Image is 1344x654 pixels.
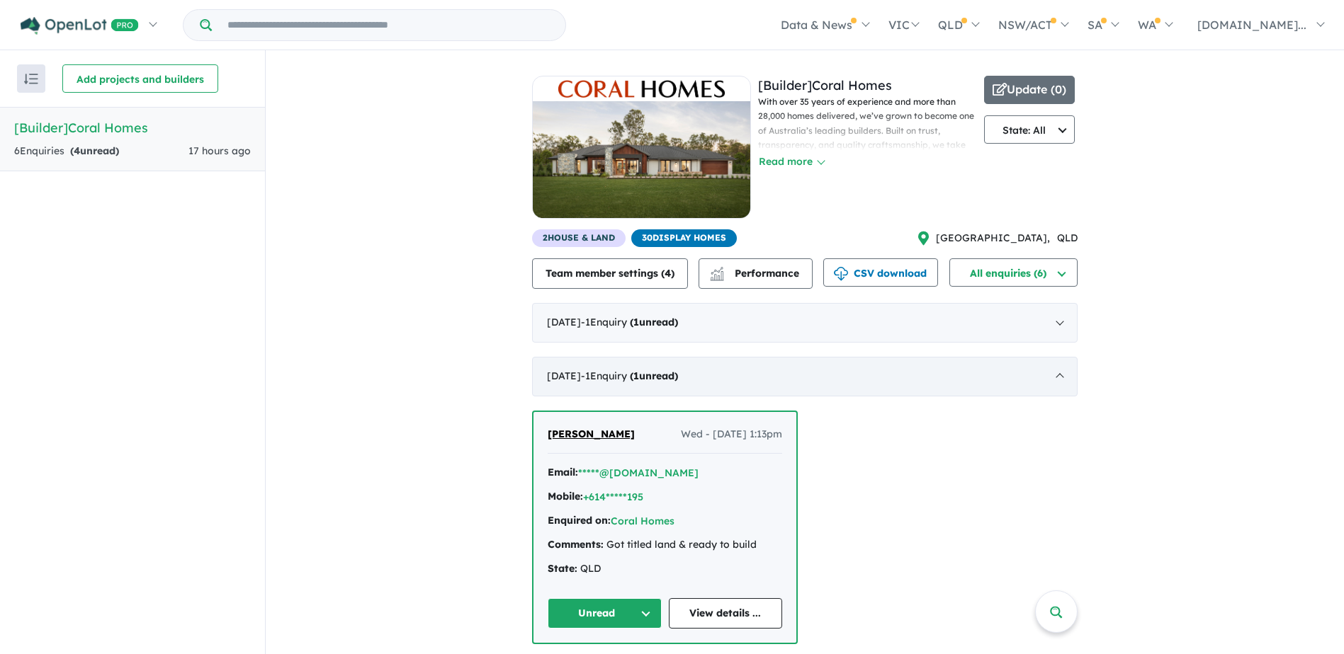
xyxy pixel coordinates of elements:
[215,10,563,40] input: Try estate name, suburb, builder or developer
[532,229,626,247] span: 2 House & Land
[984,76,1075,104] button: Update (0)
[631,229,737,247] span: 30 Display Homes
[581,369,678,382] span: - 1 Enquir y
[548,428,635,440] span: [PERSON_NAME]
[630,316,678,328] strong: ( unread)
[710,271,724,280] img: bar-chart.svg
[532,357,1078,396] div: [DATE]
[21,17,139,35] img: Openlot PRO Logo White
[533,101,750,218] img: Coral Homes
[630,369,678,382] strong: ( unread)
[711,267,723,275] img: line-chart.svg
[712,267,799,280] span: Performance
[1197,18,1306,32] span: [DOMAIN_NAME]...
[823,258,938,287] button: CSV download
[611,515,674,527] a: Coral Homes
[758,95,977,297] p: With over 35 years of experience and more than 28,000 homes delivered, we’ve grown to become one ...
[188,144,251,157] span: 17 hours ago
[949,258,1078,287] button: All enquiries (6)
[548,514,611,527] strong: Enquired on:
[14,118,251,137] h5: [Builder] Coral Homes
[558,80,725,98] img: Coral Homes
[548,538,604,551] strong: Comments:
[532,76,751,229] a: Coral HomesCoral Homes
[758,77,892,93] a: [Builder]Coral Homes
[758,154,825,170] button: Read more
[834,267,848,281] img: download icon
[1057,230,1078,247] span: QLD
[548,426,635,443] a: [PERSON_NAME]
[532,303,1078,343] div: [DATE]
[532,258,688,289] button: Team member settings (4)
[74,144,80,157] span: 4
[665,267,671,280] span: 4
[633,369,639,382] span: 1
[24,74,38,84] img: sort.svg
[548,562,577,575] strong: State:
[681,426,782,443] span: Wed - [DATE] 1:13pm
[633,316,639,328] span: 1
[936,230,1050,247] span: [GEOGRAPHIC_DATA] ,
[548,490,583,503] strong: Mobile:
[548,598,662,629] button: Unread
[548,466,578,478] strong: Email:
[984,115,1075,144] button: State: All
[62,64,218,93] button: Add projects and builders
[611,514,674,529] button: Coral Homes
[548,561,782,578] div: QLD
[581,316,678,328] span: - 1 Enquir y
[669,598,783,629] a: View details ...
[70,144,119,157] strong: ( unread)
[548,537,782,553] div: Got titled land & ready to build
[699,258,813,289] button: Performance
[14,143,119,160] div: 6 Enquir ies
